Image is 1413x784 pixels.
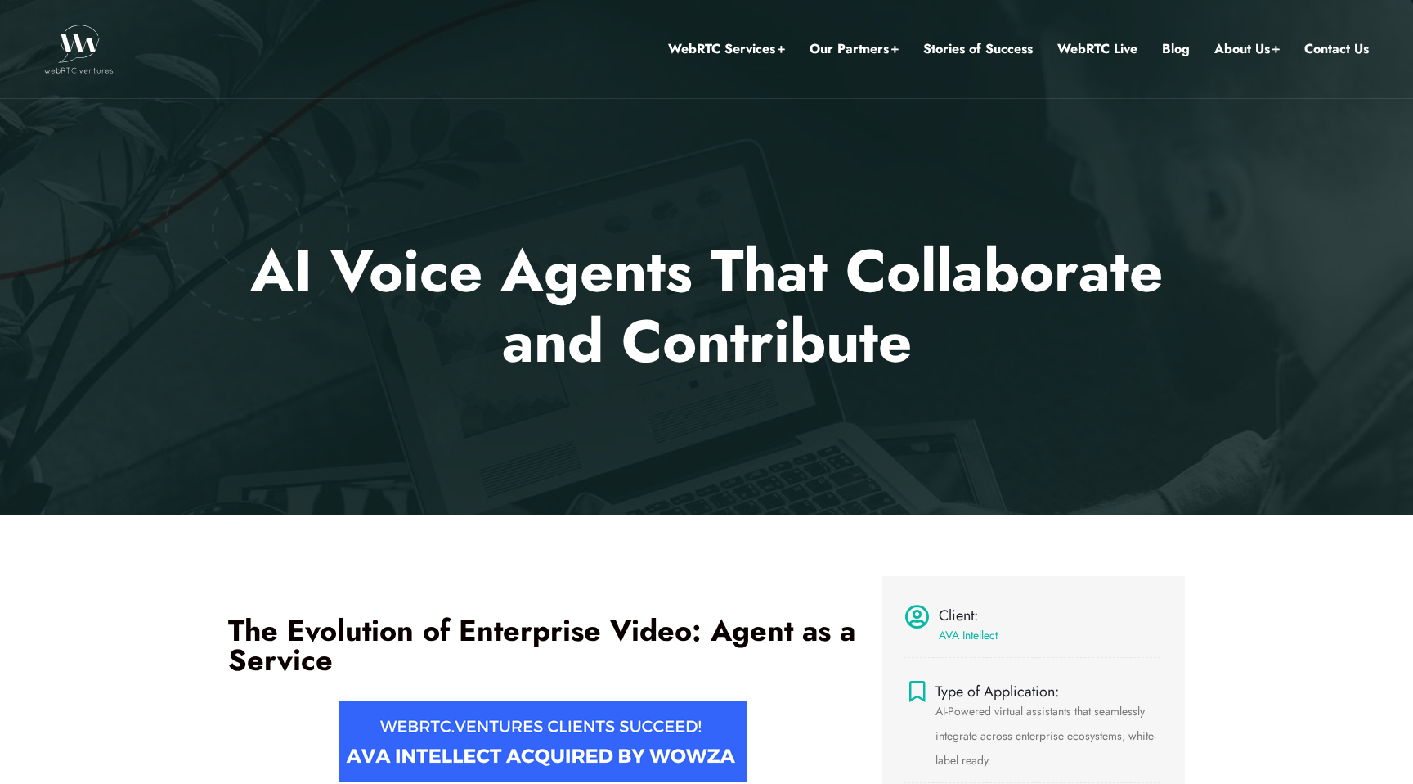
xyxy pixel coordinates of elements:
[810,38,899,60] a: Our Partners
[228,236,1186,377] p: AI Voice Agents That Collaborate and Contribute
[1214,38,1280,60] a: About Us
[228,615,858,674] h2: The Evolution of Enterprise Video: Agent as a Service
[939,608,1160,623] h4: Client:
[44,25,114,74] img: WebRTC.ventures
[923,38,1033,60] a: Stories of Success
[1304,38,1369,60] a: Contact Us
[935,703,1156,768] span: AI-Powered virtual assistants that seamlessly integrate across enterprise ecosystems, white-label...
[1162,38,1190,60] a: Blog
[1057,38,1137,60] a: WebRTC Live
[339,701,747,782] img: Our Clients Succeed AVA Intellect, Built with WebRTC.ventures, Acquired by Wowza
[935,684,1160,699] h4: Type of Application:
[668,38,785,60] a: WebRTC Services
[939,627,998,643] a: AVA Intellect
